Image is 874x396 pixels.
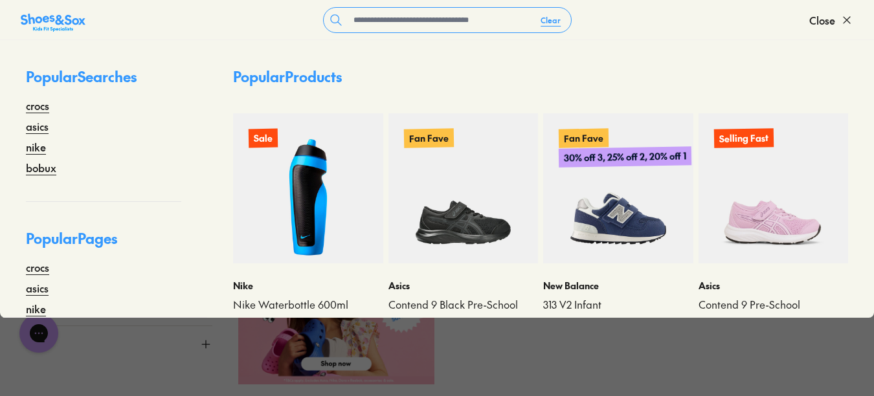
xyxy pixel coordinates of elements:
[233,113,383,263] a: Sale
[559,128,609,148] p: Fan Fave
[26,66,181,98] p: Popular Searches
[699,279,849,292] p: Asics
[388,113,539,263] a: Fan Fave
[530,8,571,32] button: Clear
[26,139,46,155] a: nike
[809,12,835,28] span: Close
[388,279,539,292] p: Asics
[26,259,49,275] a: crocs
[26,326,212,362] button: Size
[388,298,539,312] a: Contend 9 Black Pre-School
[13,309,65,357] iframe: Gorgias live chat messenger
[21,10,85,30] a: Shoes &amp; Sox
[26,160,56,175] a: bobux
[543,113,693,263] a: Fan Fave30% off 3, 25% off 2, 20% off 1
[26,301,46,316] a: nike
[809,6,853,34] button: Close
[233,279,383,292] p: Nike
[233,66,342,87] p: Popular Products
[26,228,181,259] p: Popular Pages
[699,298,849,312] a: Contend 9 Pre-School
[713,128,773,148] p: Selling Fast
[26,118,49,134] a: asics
[21,12,85,33] img: SNS_Logo_Responsive.svg
[233,298,383,312] a: Nike Waterbottle 600ml
[26,98,49,113] a: crocs
[26,280,49,296] a: asics
[543,298,693,312] a: 313 V2 Infant
[543,279,693,292] p: New Balance
[699,113,849,263] a: Selling Fast
[559,146,691,168] p: 30% off 3, 25% off 2, 20% off 1
[403,128,453,148] p: Fan Fave
[249,129,278,148] p: Sale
